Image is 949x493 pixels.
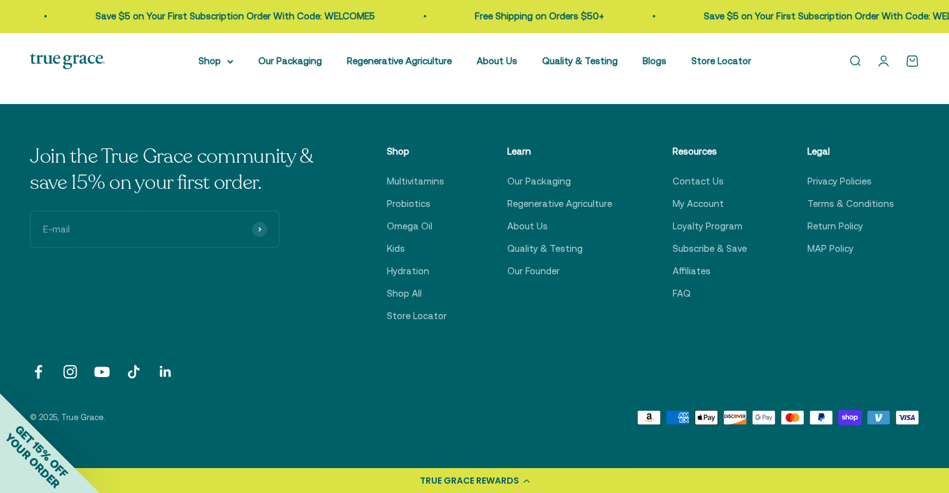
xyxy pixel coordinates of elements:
[420,474,519,487] div: TRUE GRACE REWARDS
[673,174,724,189] a: Contact Us
[62,363,79,380] a: Follow on Instagram
[807,241,854,256] a: MAP Policy
[387,241,405,256] a: Kids
[807,219,863,234] a: Return Policy
[387,196,431,211] a: Probiotics
[387,286,422,301] a: Shop All
[673,196,724,211] a: My Account
[807,174,872,189] a: Privacy Policies
[12,422,71,480] span: GET 15% OFF
[30,363,47,380] a: Follow on Facebook
[542,55,618,66] a: Quality & Testing
[673,241,747,256] a: Subscribe & Save
[387,264,429,279] a: Hydration
[507,219,548,234] a: About Us
[387,219,432,234] a: Omega Oil
[673,286,691,301] a: FAQ
[807,144,894,159] p: Legal
[387,174,444,189] a: Multivitamins
[673,144,747,159] p: Resources
[157,363,174,380] a: Follow on LinkedIn
[507,174,571,189] a: Our Packaging
[258,55,322,66] a: Our Packaging
[507,264,560,279] a: Our Founder
[477,55,517,66] a: About Us
[30,144,326,196] p: Join the True Grace community & save 15% on your first order.
[643,55,666,66] a: Blogs
[348,11,477,21] a: Free Shipping on Orders $50+
[577,9,856,24] p: Save $5 on Your First Subscription Order With Code: WELCOME5
[673,219,742,234] a: Loyalty Program
[125,363,142,380] a: Follow on TikTok
[387,309,447,323] a: Store Locator
[387,144,447,159] p: Shop
[198,54,233,69] summary: Shop
[347,55,452,66] a: Regenerative Agriculture
[507,241,583,256] a: Quality & Testing
[507,196,612,211] a: Regenerative Agriculture
[94,363,110,380] a: Follow on YouTube
[807,196,894,211] a: Terms & Conditions
[691,55,751,66] a: Store Locator
[2,431,62,491] span: YOUR ORDER
[673,264,711,279] a: Affiliates
[507,144,612,159] p: Learn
